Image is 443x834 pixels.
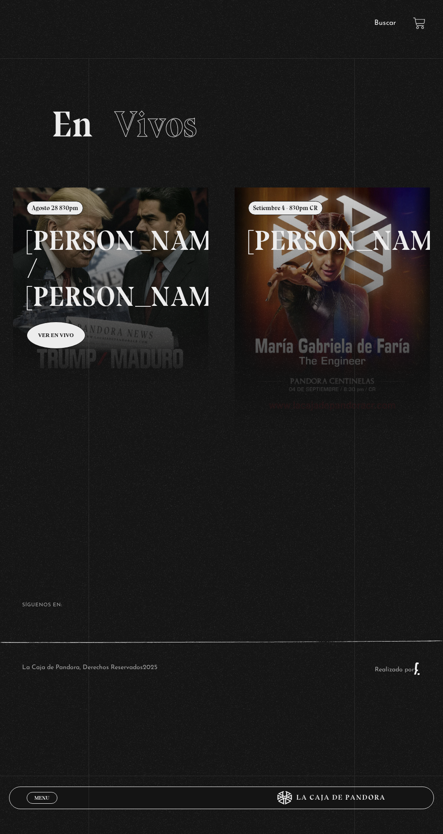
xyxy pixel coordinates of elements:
h2: En [52,106,392,142]
p: La Caja de Pandora, Derechos Reservados 2025 [22,662,157,675]
a: Realizado por [375,666,421,673]
h4: SÍguenos en: [22,603,421,608]
span: Vivos [114,103,197,146]
a: Buscar [374,19,396,27]
a: View your shopping cart [413,17,425,29]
